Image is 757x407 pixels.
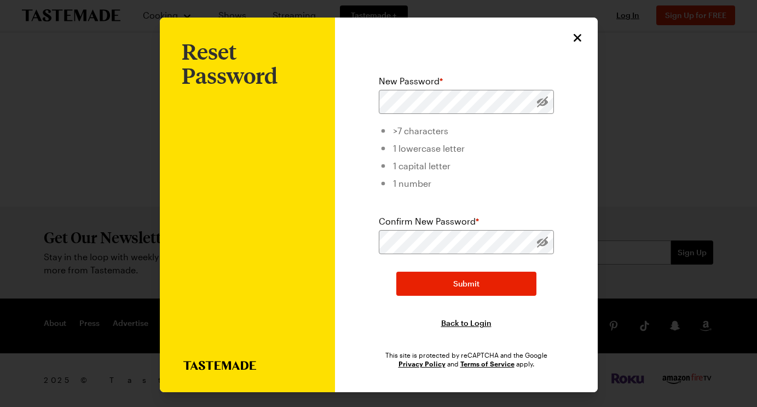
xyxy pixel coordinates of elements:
button: Back to Login [441,318,492,329]
a: Google Terms of Service [460,359,515,368]
span: 1 lowercase letter [393,143,465,153]
span: 1 number [393,178,431,188]
button: Submit [396,272,536,296]
div: This site is protected by reCAPTCHA and the Google and apply. [379,351,554,368]
a: Google Privacy Policy [398,359,446,368]
span: >7 characters [393,125,448,136]
span: 1 capital letter [393,160,450,171]
h1: Reset Password [182,39,313,88]
label: New Password [379,74,443,88]
button: Close [570,31,585,45]
label: Confirm New Password [379,215,479,228]
span: Submit [453,278,479,289]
